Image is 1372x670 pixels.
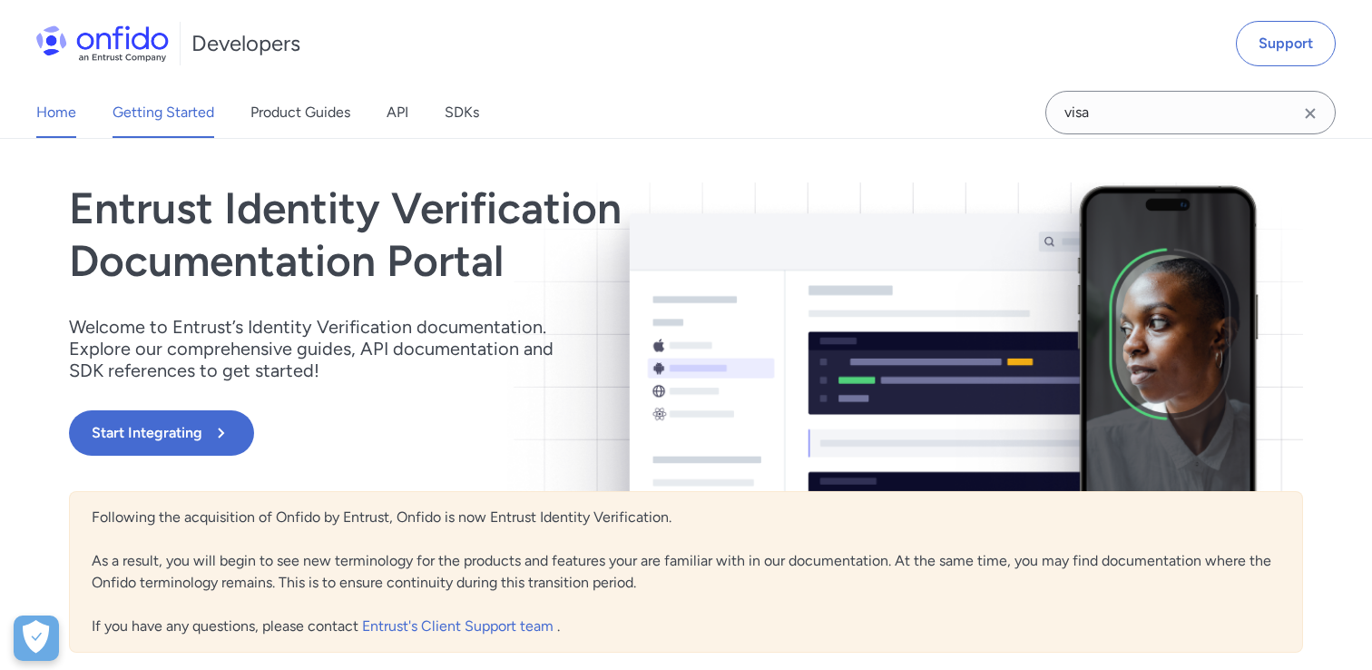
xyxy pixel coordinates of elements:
a: Home [36,87,76,138]
button: Open Preferences [14,616,59,661]
a: Getting Started [113,87,214,138]
img: Onfido Logo [36,25,169,62]
a: API [387,87,408,138]
h1: Entrust Identity Verification Documentation Portal [69,182,933,287]
svg: Clear search field button [1299,103,1321,124]
div: Following the acquisition of Onfido by Entrust, Onfido is now Entrust Identity Verification. As a... [69,491,1303,653]
a: Product Guides [250,87,350,138]
button: Start Integrating [69,410,254,456]
a: Support [1236,21,1336,66]
a: Entrust's Client Support team [362,617,557,635]
a: SDKs [445,87,479,138]
a: Start Integrating [69,410,933,456]
p: Welcome to Entrust’s Identity Verification documentation. Explore our comprehensive guides, API d... [69,316,577,381]
input: Onfido search input field [1045,91,1336,134]
div: Cookie Preferences [14,616,59,661]
h1: Developers [191,29,300,58]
